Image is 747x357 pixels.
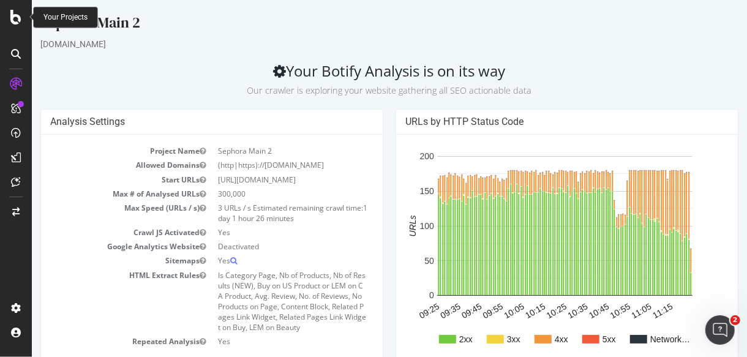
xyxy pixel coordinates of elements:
text: 3xx [475,334,489,344]
td: Project Name [18,144,180,158]
td: Yes [180,334,342,348]
iframe: Intercom live chat [705,315,735,345]
text: URLs [376,216,386,237]
text: 5xx [571,334,584,344]
span: 1 day 1 hour 26 minutes [186,203,336,224]
text: 10:45 [555,301,579,320]
text: 200 [388,152,403,162]
td: Max # of Analysed URLs [18,187,180,201]
text: 11:15 [619,301,643,320]
text: 50 [392,256,402,266]
td: Allowed Domains [18,158,180,172]
td: Start URLs [18,173,180,187]
small: Our crawler is exploring your website gathering all SEO actionable data [216,85,500,96]
h4: Analysis Settings [18,116,342,128]
td: HTML Extract Rules [18,268,180,335]
td: 3 URLs / s Estimated remaining crawl time: [180,201,342,225]
text: 10:25 [513,301,537,320]
text: 100 [388,221,403,231]
text: 150 [388,186,403,196]
td: Is Category Page, Nb of Products, Nb of Results (NEW), Buy on US Product or LEM on CA Product, Av... [180,268,342,335]
h2: Your Botify Analysis is on its way [9,62,707,97]
text: 10:15 [492,301,516,320]
text: 09:35 [407,301,430,320]
text: 10:35 [534,301,558,320]
text: 09:45 [428,301,452,320]
td: Yes [180,225,342,239]
td: Max Speed (URLs / s) [18,201,180,225]
td: Google Analytics Website [18,239,180,254]
td: 300,000 [180,187,342,201]
td: (http|https)://[DOMAIN_NAME] [180,158,342,172]
td: Crawl JS Activated [18,225,180,239]
div: Your Projects [43,12,88,23]
div: Sephora Main 2 [9,12,707,38]
text: 09:55 [449,301,473,320]
td: Yes [180,254,342,268]
td: [URL][DOMAIN_NAME] [180,173,342,187]
text: 4xx [523,334,536,344]
text: Network… [618,334,658,344]
text: 2xx [427,334,441,344]
text: 11:05 [598,301,621,320]
td: Deactivated [180,239,342,254]
text: 0 [397,291,402,301]
text: 10:55 [577,301,601,320]
div: [DOMAIN_NAME] [9,38,707,50]
td: Sitemaps [18,254,180,268]
h4: URLs by HTTP Status Code [374,116,697,128]
td: Sephora Main 2 [180,144,342,158]
td: Repeated Analysis [18,334,180,348]
span: 2 [730,315,740,325]
text: 09:25 [386,301,410,320]
text: 10:05 [470,301,494,320]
